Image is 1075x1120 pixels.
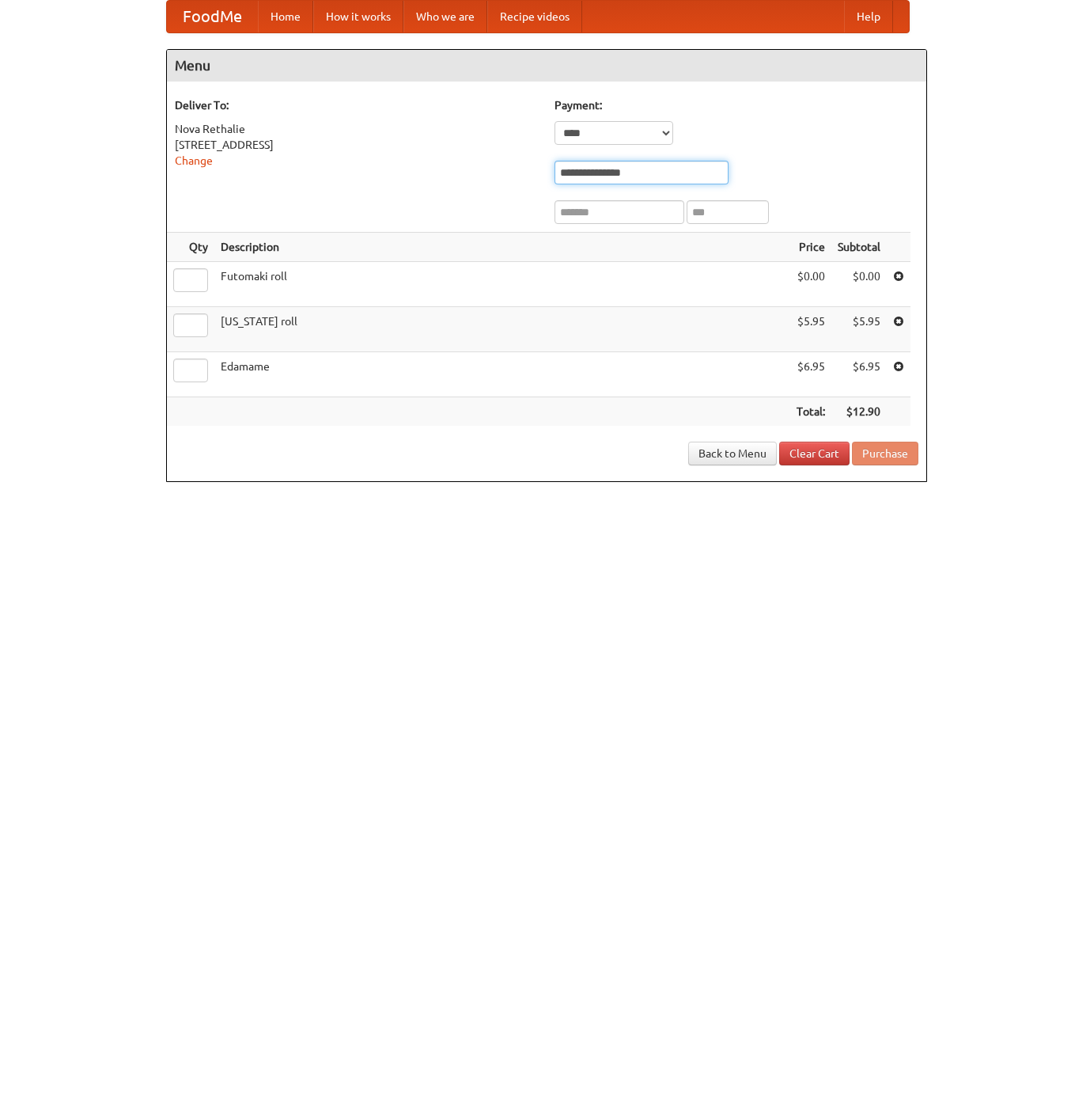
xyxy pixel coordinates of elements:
h5: Payment: [555,97,918,113]
th: Total: [790,397,831,427]
a: Clear Cart [779,442,850,465]
button: Purchase [852,442,918,465]
div: Nova Rethalie [175,121,539,137]
h5: Deliver To: [175,97,539,113]
td: $5.95 [831,307,887,352]
td: [US_STATE] roll [214,307,790,352]
td: $0.00 [831,262,887,307]
th: Subtotal [831,233,887,262]
a: Help [844,1,893,32]
a: How it works [313,1,403,32]
td: $6.95 [790,352,831,397]
td: $5.95 [790,307,831,352]
td: $6.95 [831,352,887,397]
a: Who we are [403,1,487,32]
td: $0.00 [790,262,831,307]
a: Recipe videos [487,1,582,32]
td: Futomaki roll [214,262,790,307]
a: FoodMe [167,1,258,32]
th: $12.90 [831,397,887,427]
div: [STREET_ADDRESS] [175,137,539,153]
h4: Menu [167,50,926,82]
th: Qty [167,233,214,262]
a: Back to Menu [688,442,777,465]
td: Edamame [214,352,790,397]
th: Price [790,233,831,262]
th: Description [214,233,790,262]
a: Change [175,154,213,167]
a: Home [258,1,313,32]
